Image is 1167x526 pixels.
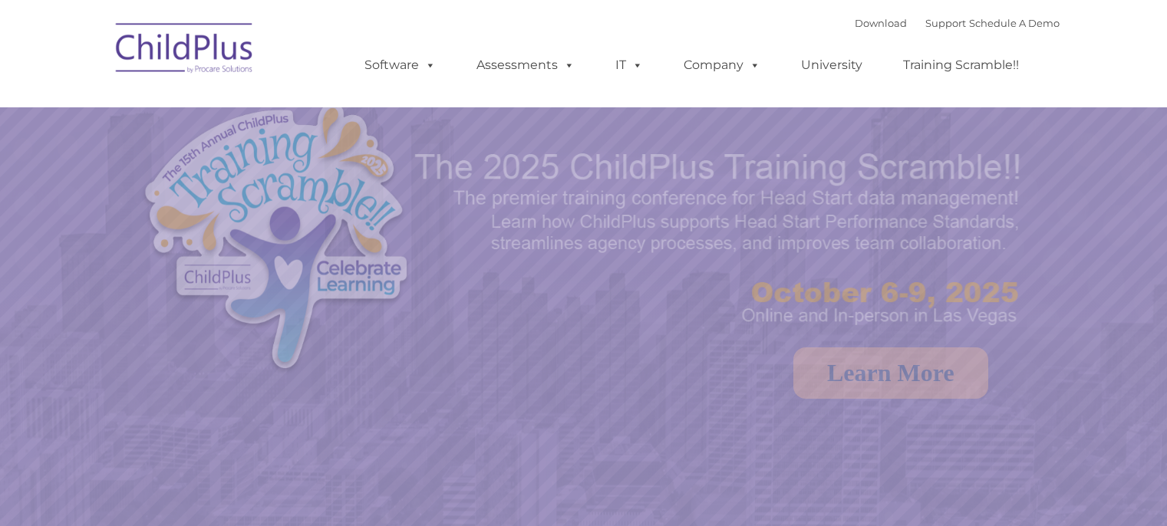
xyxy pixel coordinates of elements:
[668,50,776,81] a: Company
[855,17,1060,29] font: |
[793,347,988,399] a: Learn More
[600,50,658,81] a: IT
[888,50,1034,81] a: Training Scramble!!
[855,17,907,29] a: Download
[925,17,966,29] a: Support
[108,12,262,89] img: ChildPlus by Procare Solutions
[461,50,590,81] a: Assessments
[349,50,451,81] a: Software
[969,17,1060,29] a: Schedule A Demo
[786,50,878,81] a: University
